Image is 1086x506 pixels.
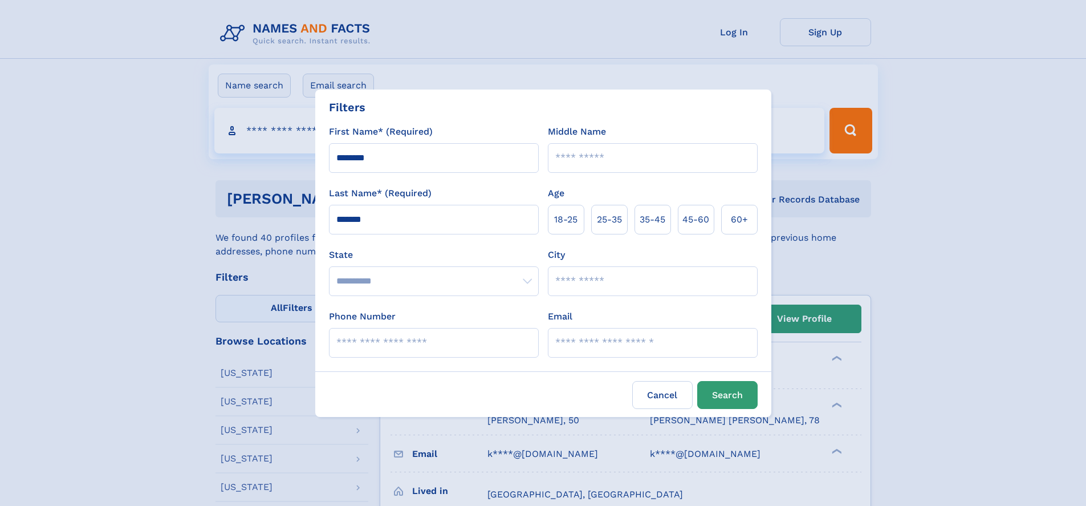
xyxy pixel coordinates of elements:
[554,213,577,226] span: 18‑25
[682,213,709,226] span: 45‑60
[697,381,758,409] button: Search
[548,125,606,139] label: Middle Name
[329,248,539,262] label: State
[548,310,572,323] label: Email
[640,213,665,226] span: 35‑45
[329,125,433,139] label: First Name* (Required)
[632,381,693,409] label: Cancel
[548,187,564,200] label: Age
[329,187,432,200] label: Last Name* (Required)
[329,310,396,323] label: Phone Number
[597,213,622,226] span: 25‑35
[731,213,748,226] span: 60+
[548,248,565,262] label: City
[329,99,365,116] div: Filters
